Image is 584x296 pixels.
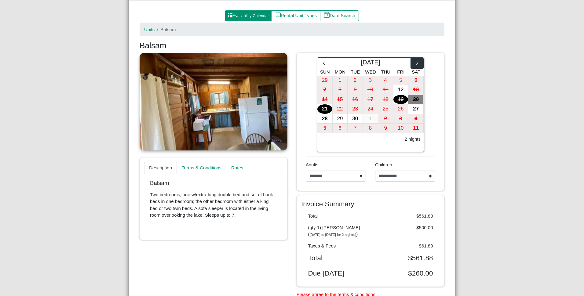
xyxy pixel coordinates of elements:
[275,12,281,18] svg: book
[363,104,378,114] div: 24
[348,124,363,133] div: 7
[397,69,404,74] span: Fri
[317,85,333,95] button: 7
[363,95,378,105] button: 17
[363,124,378,133] button: 8
[160,27,176,32] span: Balsam
[333,124,348,133] button: 6
[408,95,423,104] div: 20
[226,162,248,174] a: Rates
[348,104,363,114] div: 23
[333,95,348,105] button: 15
[333,114,348,124] button: 29
[408,114,423,124] div: 4
[393,104,408,114] div: 26
[333,76,348,85] button: 1
[335,69,345,74] span: Mon
[370,243,438,250] div: $61.88
[378,124,393,133] button: 9
[414,60,420,66] svg: chevron right
[378,95,393,105] button: 18
[320,69,330,74] span: Sun
[304,269,371,277] div: Due [DATE]
[370,213,438,220] div: $561.88
[324,12,330,18] svg: calendar date
[317,76,333,85] button: 29
[363,76,378,85] button: 3
[271,10,320,21] button: bookRental Unit Types
[375,162,392,167] span: Children
[408,104,423,114] div: 27
[348,85,363,95] button: 9
[348,95,363,105] button: 16
[363,114,378,124] button: 1
[363,76,378,85] div: 3
[333,104,348,114] div: 22
[393,76,408,85] div: 5
[225,10,272,21] button: grid3x3 gap fillAvailability Calendar
[306,162,319,167] span: Adults
[378,76,393,85] button: 4
[370,224,438,238] div: $500.00
[408,85,424,95] button: 13
[408,124,424,133] button: 11
[228,13,233,18] svg: grid3x3 gap fill
[304,224,371,238] div: (qty 1) [PERSON_NAME] ( )
[333,95,348,104] div: 15
[412,69,420,74] span: Sat
[301,200,440,208] h4: Invoice Summary
[317,104,332,114] div: 21
[330,58,411,69] div: [DATE]
[317,58,330,69] button: chevron left
[150,180,277,187] p: Balsam
[393,124,408,133] div: 10
[393,104,409,114] button: 26
[378,76,393,85] div: 4
[378,114,393,124] button: 2
[351,69,360,74] span: Tue
[150,191,277,219] p: Two bedrooms, one w/extra-long double bed and set of bunk beds in one bedroom; the other bedroom ...
[393,95,409,105] button: 19
[317,85,332,95] div: 7
[363,95,378,104] div: 17
[140,41,444,51] h3: Balsam
[317,104,333,114] button: 21
[378,95,393,104] div: 18
[393,85,408,95] div: 12
[370,269,438,277] div: $260.00
[333,85,348,95] button: 8
[144,27,155,32] a: Units
[378,85,393,95] div: 11
[348,114,363,124] button: 30
[177,162,226,174] a: Terms & Conditions
[317,124,332,133] div: 5
[408,95,424,105] button: 20
[381,69,390,74] span: Thu
[304,213,371,220] div: Total
[320,10,359,21] button: calendar dateDate Search
[393,85,409,95] button: 12
[321,60,327,66] svg: chevron left
[393,114,409,124] button: 3
[393,76,409,85] button: 5
[408,124,423,133] div: 11
[317,95,333,105] button: 14
[363,85,378,95] button: 10
[408,76,423,85] div: 6
[393,124,409,133] button: 10
[393,114,408,124] div: 3
[393,95,408,104] div: 19
[348,76,363,85] div: 2
[304,254,371,262] div: Total
[408,114,424,124] button: 4
[348,76,363,85] button: 2
[404,136,421,142] h6: 2 nights
[408,76,424,85] button: 6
